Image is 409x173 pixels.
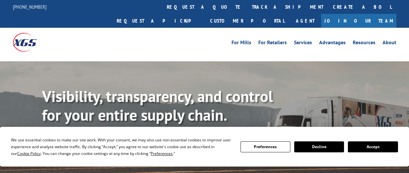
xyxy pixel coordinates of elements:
[294,40,312,47] a: Services
[151,151,173,156] span: Preferences
[17,151,41,156] span: Cookie Policy
[353,40,375,47] a: Resources
[241,141,290,152] button: Preferences
[205,14,289,28] a: Customer Portal
[258,40,287,47] a: For Retailers
[294,141,344,152] button: Decline
[42,86,273,125] b: Visibility, transparency, and control for your entire supply chain.
[382,40,396,47] a: About
[348,141,398,152] button: Accept
[112,14,205,28] a: Request a pickup
[231,40,251,47] a: For Mills
[11,137,232,157] div: We use essential cookies to make our site work. With your consent, we may also use non-essential ...
[13,4,47,10] a: [PHONE_NUMBER]
[289,14,321,28] a: Agent
[319,40,346,47] a: Advantages
[321,14,396,28] a: Join Our Team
